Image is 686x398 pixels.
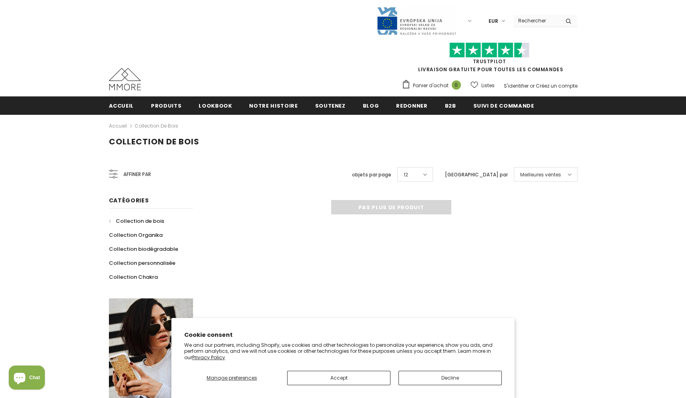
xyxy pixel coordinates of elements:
[199,102,232,110] span: Lookbook
[6,366,47,392] inbox-online-store-chat: Shopify online store chat
[109,245,178,253] span: Collection biodégradable
[109,102,134,110] span: Accueil
[404,171,408,179] span: 12
[413,82,449,90] span: Panier d'achat
[184,331,502,339] h2: Cookie consent
[192,354,225,361] a: Privacy Policy
[184,371,279,385] button: Manage preferences
[396,102,427,110] span: Redonner
[109,136,199,147] span: Collection de bois
[513,15,559,26] input: Search Site
[452,80,461,90] span: 0
[109,231,163,239] span: Collection Organika
[109,196,149,204] span: Catégories
[473,96,534,114] a: Suivi de commande
[109,68,141,90] img: Cas MMORE
[109,228,163,242] a: Collection Organika
[445,171,508,179] label: [GEOGRAPHIC_DATA] par
[109,96,134,114] a: Accueil
[363,96,379,114] a: Blog
[489,17,498,25] span: EUR
[109,256,175,270] a: Collection personnalisée
[151,102,181,110] span: Produits
[123,170,151,179] span: Affiner par
[207,374,257,381] span: Manage preferences
[471,78,495,92] a: Listes
[109,273,158,281] span: Collection Chakra
[530,82,535,89] span: or
[109,259,175,267] span: Collection personnalisée
[184,342,502,361] p: We and our partners, including Shopify, use cookies and other technologies to personalize your ex...
[315,102,346,110] span: soutenez
[402,80,465,92] a: Panier d'achat 0
[199,96,232,114] a: Lookbook
[135,122,178,129] a: Collection de bois
[249,96,298,114] a: Notre histoire
[445,96,456,114] a: B2B
[116,217,164,225] span: Collection de bois
[109,121,127,131] a: Accueil
[249,102,298,110] span: Notre histoire
[376,6,457,36] img: Javni Razpis
[109,214,164,228] a: Collection de bois
[473,58,506,65] a: TrustPilot
[109,270,158,284] a: Collection Chakra
[520,171,561,179] span: Meilleures ventes
[449,42,529,58] img: Faites confiance aux étoiles pilotes
[363,102,379,110] span: Blog
[151,96,181,114] a: Produits
[445,102,456,110] span: B2B
[481,82,495,90] span: Listes
[396,96,427,114] a: Redonner
[504,82,529,89] a: S'identifier
[376,17,457,24] a: Javni Razpis
[315,96,346,114] a: soutenez
[536,82,577,89] a: Créez un compte
[398,371,502,385] button: Decline
[402,46,577,73] span: LIVRAISON GRATUITE POUR TOUTES LES COMMANDES
[109,242,178,256] a: Collection biodégradable
[352,171,391,179] label: objets par page
[473,102,534,110] span: Suivi de commande
[287,371,390,385] button: Accept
